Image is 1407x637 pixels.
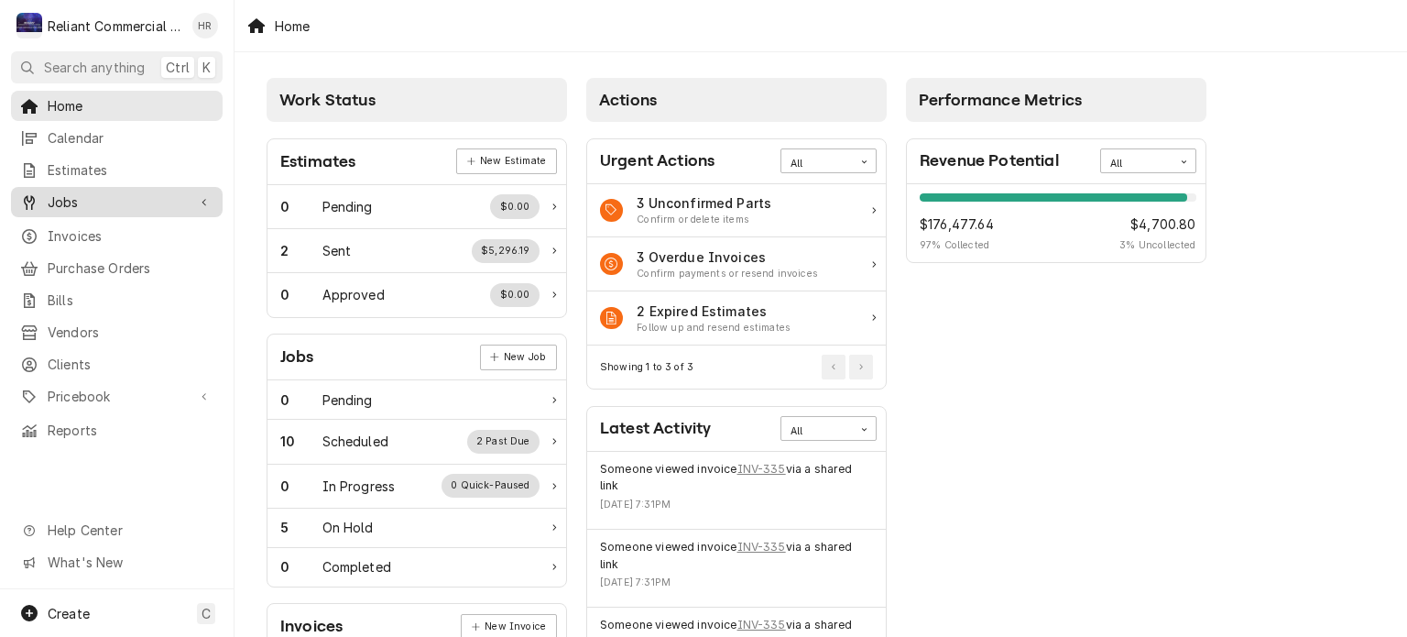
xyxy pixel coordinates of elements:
[599,91,657,109] span: Actions
[48,421,213,440] span: Reports
[279,91,376,109] span: Work Status
[919,91,1082,109] span: Performance Metrics
[737,461,786,478] a: INV-335
[48,96,213,115] span: Home
[48,355,213,374] span: Clients
[456,148,556,174] div: Card Link Button
[11,253,223,283] a: Purchase Orders
[322,477,396,496] div: Work Status Title
[267,138,567,318] div: Card: Estimates
[280,432,322,451] div: Work Status Count
[267,509,566,548] a: Work Status
[737,539,786,555] a: INV-335
[267,185,566,317] div: Card Data
[11,381,223,412] a: Go to Pricebook
[819,355,874,379] div: Pagination Controls
[280,557,322,577] div: Work Status Count
[600,148,714,173] div: Card Title
[267,273,566,316] div: Work Status
[267,548,566,587] a: Work Status
[791,424,844,439] div: All
[322,241,352,260] div: Work Status Title
[600,360,693,375] div: Current Page Details
[587,184,886,346] div: Card Data
[587,291,886,346] a: Action Item
[192,13,218,38] div: HR
[587,237,886,291] div: Action Item
[780,416,877,440] div: Card Data Filter Control
[600,539,873,573] div: Event String
[11,123,223,153] a: Calendar
[322,557,391,577] div: Work Status Title
[467,430,540,454] div: Work Status Supplemental Data
[11,515,223,545] a: Go to Help Center
[267,380,566,587] div: Card Data
[920,214,994,253] div: Revenue Potential Collected
[1119,214,1195,253] div: Revenue Potential Collected
[791,157,844,171] div: All
[490,194,540,218] div: Work Status Supplemental Data
[280,197,322,216] div: Work Status Count
[267,139,566,185] div: Card Header
[48,521,212,540] span: Help Center
[586,78,887,122] div: Card Column Header
[11,51,223,83] button: Search anythingCtrlK
[322,197,373,216] div: Work Status Title
[907,139,1205,184] div: Card Header
[600,416,711,441] div: Card Title
[192,13,218,38] div: Heath Reed's Avatar
[587,530,886,608] div: Event
[637,247,818,267] div: Action Item Title
[322,390,373,410] div: Work Status Title
[322,432,388,451] div: Work Status Title
[11,349,223,379] a: Clients
[780,148,877,172] div: Card Data Filter Control
[48,192,186,212] span: Jobs
[280,285,322,304] div: Work Status Count
[16,13,42,38] div: R
[600,461,873,519] div: Event Details
[267,335,566,380] div: Card Header
[280,390,322,410] div: Work Status Count
[1100,148,1196,172] div: Card Data Filter Control
[267,334,567,588] div: Card: Jobs
[11,187,223,217] a: Go to Jobs
[280,149,355,174] div: Card Title
[48,323,213,342] span: Vendors
[322,518,374,537] div: Work Status Title
[11,547,223,577] a: Go to What's New
[1119,238,1195,253] span: 3 % Uncollected
[637,193,771,213] div: Action Item Title
[44,58,145,77] span: Search anything
[907,184,1205,263] div: Card Data
[267,229,566,273] a: Work Status
[600,498,873,512] div: Event Timestamp
[442,474,540,498] div: Work Status Supplemental Data
[822,355,845,379] button: Go to Previous Page
[587,139,886,184] div: Card Header
[920,193,1196,253] div: Revenue Potential Details
[472,239,540,263] div: Work Status Supplemental Data
[267,78,567,122] div: Card Column Header
[1119,214,1195,234] span: $4,700.80
[267,420,566,464] div: Work Status
[11,285,223,315] a: Bills
[456,148,556,174] a: New Estimate
[202,604,211,623] span: C
[280,477,322,496] div: Work Status Count
[600,576,873,590] div: Event Timestamp
[267,185,566,229] div: Work Status
[637,321,791,335] div: Action Item Suggestion
[48,387,186,406] span: Pricebook
[267,465,566,509] div: Work Status
[48,16,182,36] div: Reliant Commercial Appliance Repair LLC
[906,138,1206,264] div: Card: Revenue Potential
[637,213,771,227] div: Action Item Suggestion
[600,461,873,495] div: Event String
[587,184,886,238] a: Action Item
[737,617,786,633] a: INV-335
[480,345,557,370] div: Card Link Button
